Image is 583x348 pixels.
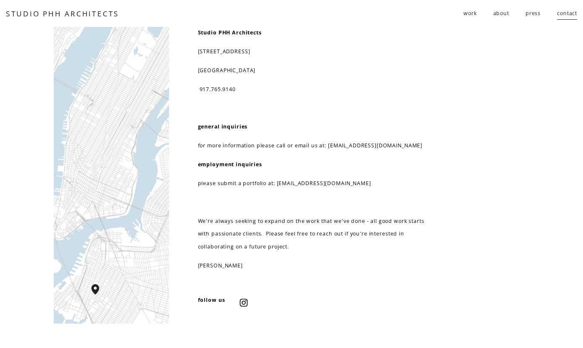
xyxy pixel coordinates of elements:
[198,259,433,272] p: [PERSON_NAME]
[198,177,433,190] p: please submit a portfolio at: [EMAIL_ADDRESS][DOMAIN_NAME]
[198,139,433,152] p: for more information please call or email us at: [EMAIL_ADDRESS][DOMAIN_NAME]
[463,7,476,20] span: work
[557,6,577,20] a: contact
[198,64,433,77] p: [GEOGRAPHIC_DATA]
[198,29,262,36] strong: Studio PHH Architects
[6,8,119,18] a: STUDIO PHH ARCHITECTS
[198,215,433,254] p: We're always seeking to expand on the work that we've done - all good work starts with passionate...
[463,6,476,20] a: folder dropdown
[493,6,509,20] a: about
[526,6,541,20] a: press
[198,83,433,96] p: 917.765.9140
[198,123,248,130] strong: general inquiries
[198,45,433,58] p: [STREET_ADDRESS]
[239,298,248,307] a: Instagram
[198,161,262,168] strong: employment inquiries
[198,296,225,304] strong: follow us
